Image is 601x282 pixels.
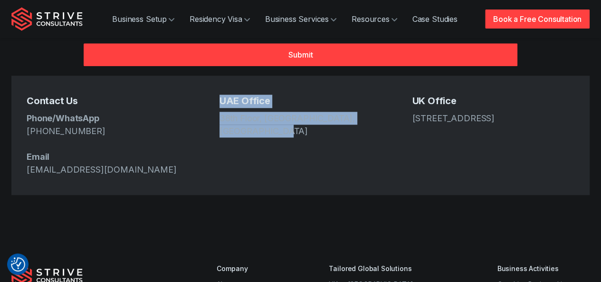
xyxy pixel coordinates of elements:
address: [STREET_ADDRESS] [412,112,574,125]
img: Strive Consultants [11,7,83,31]
h5: UK Office [412,95,574,108]
button: Submit [84,43,517,66]
div: Company [217,263,302,273]
a: Residency Visa [182,10,258,29]
h5: Contact Us [27,95,189,108]
div: Business Activities [497,263,590,273]
a: [PHONE_NUMBER] [27,126,105,136]
address: 38th Floor, [GEOGRAPHIC_DATA], [GEOGRAPHIC_DATA] [219,112,382,137]
strong: Email [27,152,49,162]
strong: Phone/WhatsApp [27,113,99,123]
a: Business Services [258,10,344,29]
h5: UAE Office [219,95,382,108]
img: Revisit consent button [11,257,25,272]
div: Tailored Global Solutions [329,263,470,273]
a: Case Studies [405,10,465,29]
a: Resources [344,10,405,29]
a: Book a Free Consultation [485,10,590,29]
a: Business Setup [105,10,182,29]
a: [EMAIL_ADDRESS][DOMAIN_NAME] [27,165,177,175]
button: Consent Preferences [11,257,25,272]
